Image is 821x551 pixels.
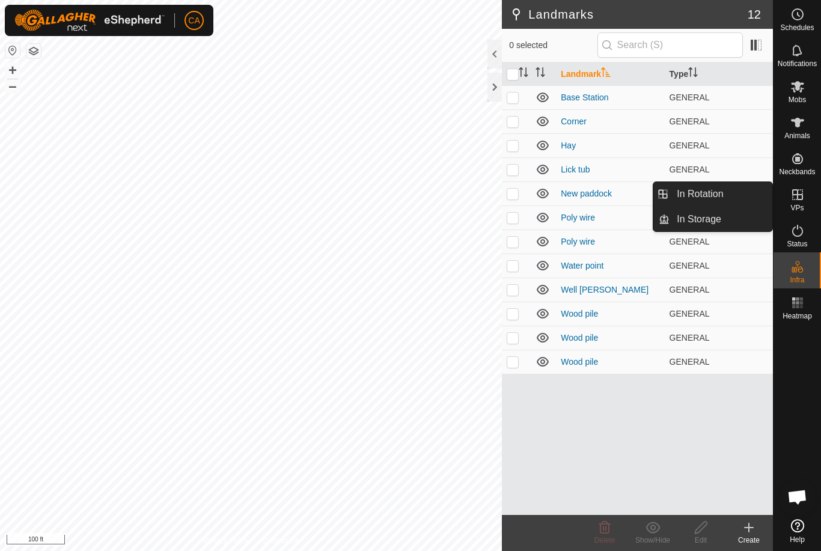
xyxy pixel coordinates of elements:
span: GENERAL [670,141,710,150]
button: Map Layers [26,44,41,58]
a: In Rotation [670,182,772,206]
a: Help [774,514,821,548]
div: Edit [677,535,725,546]
span: GENERAL [670,117,710,126]
span: Delete [594,536,615,544]
div: Show/Hide [629,535,677,546]
p-sorticon: Activate to sort [519,69,528,79]
span: 12 [748,5,761,23]
span: CA [188,14,200,27]
span: Status [787,240,807,248]
span: VPs [790,204,804,212]
span: In Rotation [677,187,723,201]
span: GENERAL [670,333,710,342]
span: GENERAL [670,261,710,270]
p-sorticon: Activate to sort [536,69,545,79]
span: 0 selected [509,39,597,52]
th: Landmark [556,62,664,86]
a: Base Station [561,93,608,102]
p-sorticon: Activate to sort [601,69,611,79]
a: Privacy Policy [204,535,249,546]
span: GENERAL [670,93,710,102]
span: GENERAL [670,237,710,246]
span: Mobs [789,96,806,103]
a: Well [PERSON_NAME] [561,285,649,294]
a: Wood pile [561,309,598,318]
span: Notifications [778,60,817,67]
a: Wood pile [561,333,598,342]
a: Poly wire [561,237,595,246]
div: Create [725,535,773,546]
span: Infra [790,276,804,284]
span: GENERAL [670,357,710,367]
p-sorticon: Activate to sort [688,69,698,79]
a: New paddock [561,189,612,198]
a: Water point [561,261,603,270]
span: GENERAL [670,309,710,318]
span: In Storage [677,212,721,227]
li: In Storage [653,207,772,231]
span: Help [790,536,805,543]
a: Contact Us [263,535,298,546]
span: Neckbands [779,168,815,175]
span: Schedules [780,24,814,31]
button: Reset Map [5,43,20,58]
a: Lick tub [561,165,590,174]
th: Type [665,62,773,86]
span: Heatmap [783,312,812,320]
a: Open chat [780,479,816,515]
button: + [5,63,20,78]
a: In Storage [670,207,772,231]
a: Wood pile [561,357,598,367]
button: – [5,79,20,93]
img: Gallagher Logo [14,10,165,31]
a: Corner [561,117,587,126]
a: Hay [561,141,576,150]
h2: Landmarks [509,7,748,22]
li: In Rotation [653,182,772,206]
span: GENERAL [670,285,710,294]
input: Search (S) [597,32,743,58]
a: Poly wire [561,213,595,222]
span: Animals [784,132,810,139]
span: GENERAL [670,165,710,174]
